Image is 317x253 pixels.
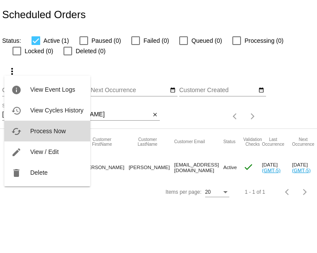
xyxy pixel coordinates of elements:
span: Process Now [30,128,66,135]
span: View / Edit [30,148,59,155]
span: View Cycles History [30,107,83,114]
mat-icon: info [11,85,22,95]
span: View Event Logs [30,86,75,93]
mat-icon: cached [11,126,22,137]
mat-icon: history [11,106,22,116]
mat-icon: edit [11,147,22,157]
mat-icon: delete [11,168,22,178]
span: Delete [30,169,48,176]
